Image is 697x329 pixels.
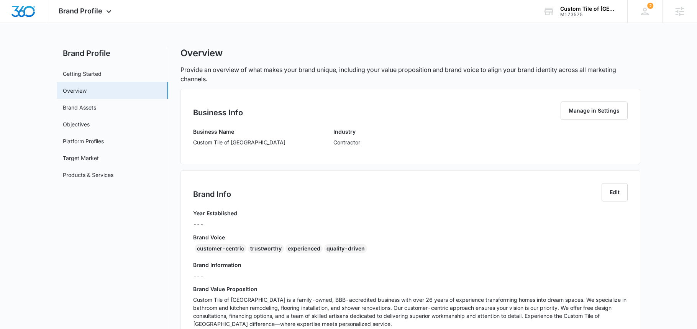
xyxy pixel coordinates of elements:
[647,3,653,9] span: 2
[63,87,87,95] a: Overview
[561,101,628,120] button: Manage in Settings
[285,244,323,253] div: experienced
[193,188,231,200] h2: Brand Info
[63,171,113,179] a: Products & Services
[63,103,96,111] a: Brand Assets
[324,244,367,253] div: quality-driven
[57,47,168,59] h2: Brand Profile
[193,296,628,328] p: Custom Tile of [GEOGRAPHIC_DATA] is a family-owned, BBB-accredited business with over 26 years of...
[195,244,246,253] div: customer-centric
[248,244,284,253] div: trustworthy
[63,120,90,128] a: Objectives
[193,220,237,228] p: ---
[193,233,628,241] h3: Brand Voice
[602,183,628,201] button: Edit
[193,107,243,118] h2: Business Info
[333,128,360,136] h3: Industry
[193,128,285,136] h3: Business Name
[333,138,360,146] p: Contractor
[193,209,237,217] h3: Year Established
[560,12,616,17] div: account id
[180,47,223,59] h1: Overview
[647,3,653,9] div: notifications count
[193,138,285,146] p: Custom Tile of [GEOGRAPHIC_DATA]
[193,285,628,293] h3: Brand Value Proposition
[63,70,102,78] a: Getting Started
[193,272,628,280] p: ---
[59,7,102,15] span: Brand Profile
[193,261,628,269] h3: Brand Information
[63,154,99,162] a: Target Market
[63,137,104,145] a: Platform Profiles
[180,65,640,83] p: Provide an overview of what makes your brand unique, including your value proposition and brand v...
[560,6,616,12] div: account name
